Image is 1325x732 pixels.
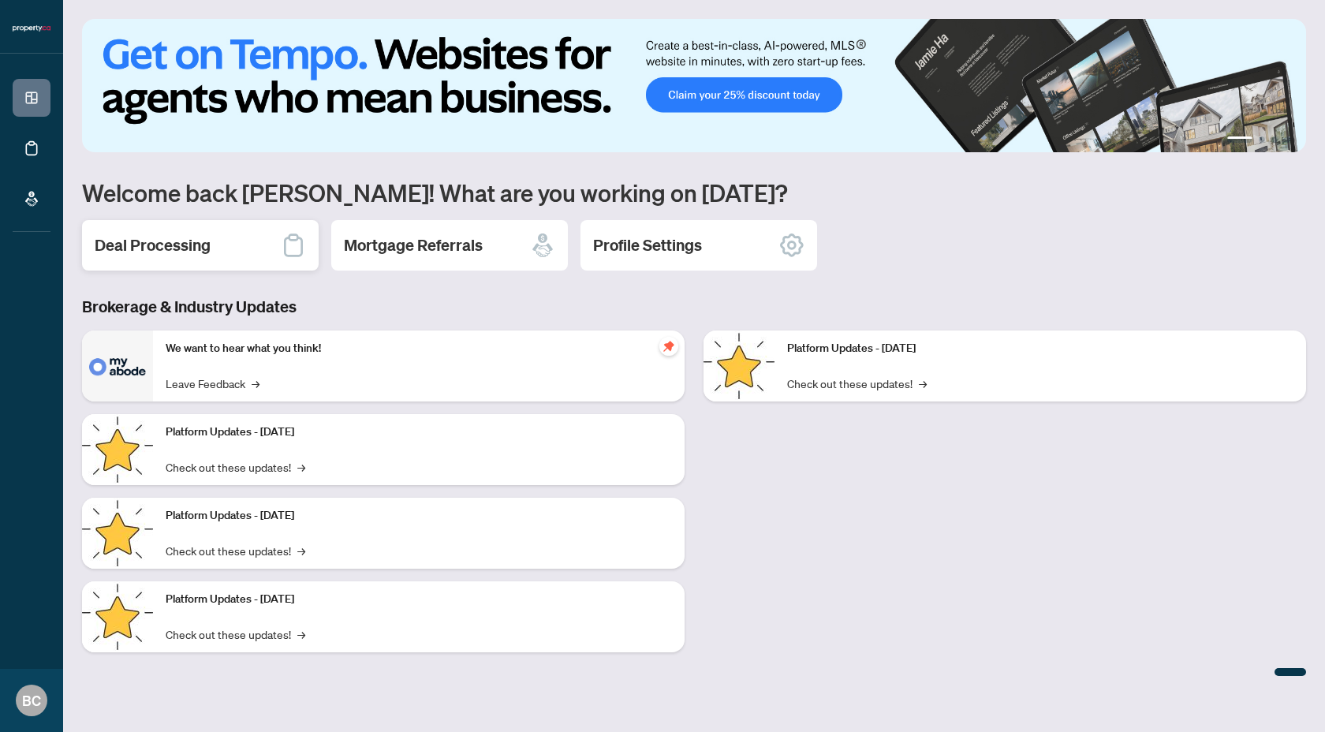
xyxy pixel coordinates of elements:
span: → [919,375,927,392]
p: We want to hear what you think! [166,340,672,357]
h1: Welcome back [PERSON_NAME]! What are you working on [DATE]? [82,177,1306,207]
p: Platform Updates - [DATE] [166,507,672,525]
img: Platform Updates - September 16, 2025 [82,414,153,485]
button: 1 [1227,136,1252,143]
h3: Brokerage & Industry Updates [82,296,1306,318]
span: → [297,626,305,643]
p: Platform Updates - [DATE] [166,424,672,441]
img: Platform Updates - June 23, 2025 [704,331,774,401]
p: Platform Updates - [DATE] [787,340,1293,357]
button: 4 [1284,136,1290,143]
span: → [297,542,305,559]
span: → [297,458,305,476]
button: 3 [1271,136,1278,143]
h2: Deal Processing [95,234,211,256]
h2: Mortgage Referrals [344,234,483,256]
a: Leave Feedback→ [166,375,259,392]
span: → [252,375,259,392]
button: 2 [1259,136,1265,143]
a: Check out these updates!→ [166,458,305,476]
img: Platform Updates - July 8, 2025 [82,581,153,652]
a: Check out these updates!→ [166,542,305,559]
h2: Profile Settings [593,234,702,256]
img: We want to hear what you think! [82,331,153,401]
img: Platform Updates - July 21, 2025 [82,498,153,569]
p: Platform Updates - [DATE] [166,591,672,608]
img: logo [13,24,50,33]
a: Check out these updates!→ [166,626,305,643]
a: Check out these updates!→ [787,375,927,392]
span: pushpin [659,337,678,356]
img: Slide 0 [82,19,1306,152]
button: Open asap [1262,677,1309,724]
span: BC [22,689,41,711]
